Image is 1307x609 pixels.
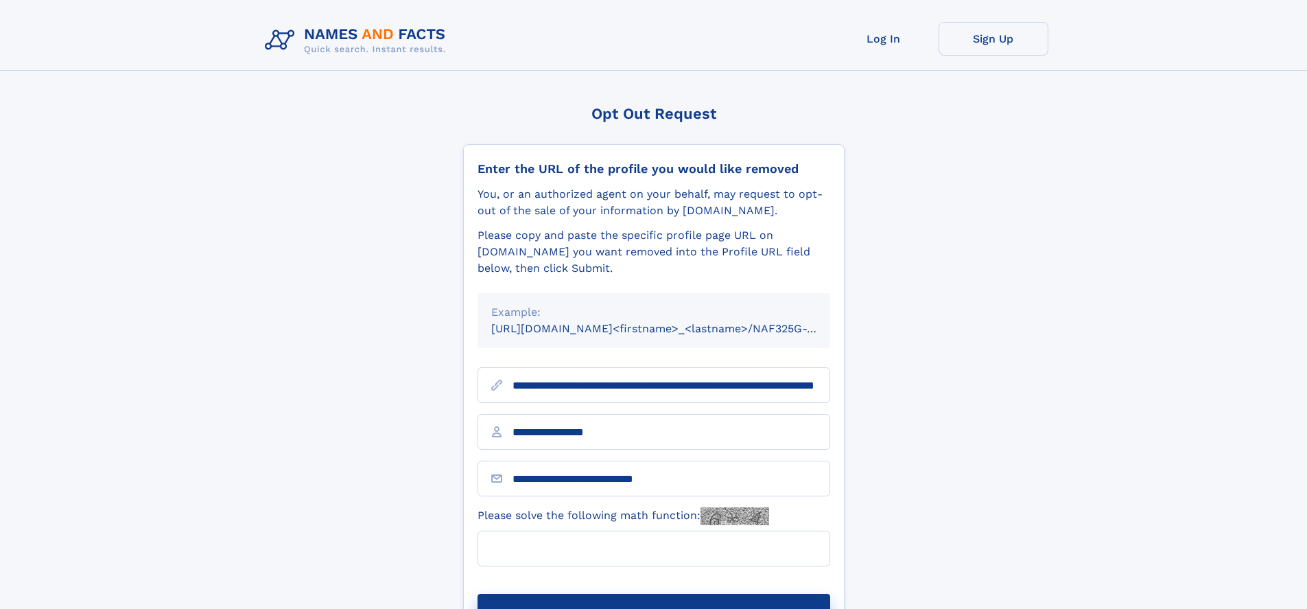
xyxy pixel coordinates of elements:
div: Opt Out Request [463,105,845,122]
div: Example: [491,304,816,321]
small: [URL][DOMAIN_NAME]<firstname>_<lastname>/NAF325G-xxxxxxxx [491,322,856,335]
a: Sign Up [939,22,1048,56]
img: Logo Names and Facts [259,22,457,59]
div: Please copy and paste the specific profile page URL on [DOMAIN_NAME] you want removed into the Pr... [478,227,830,277]
a: Log In [829,22,939,56]
label: Please solve the following math function: [478,507,769,525]
div: You, or an authorized agent on your behalf, may request to opt-out of the sale of your informatio... [478,186,830,219]
div: Enter the URL of the profile you would like removed [478,161,830,176]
